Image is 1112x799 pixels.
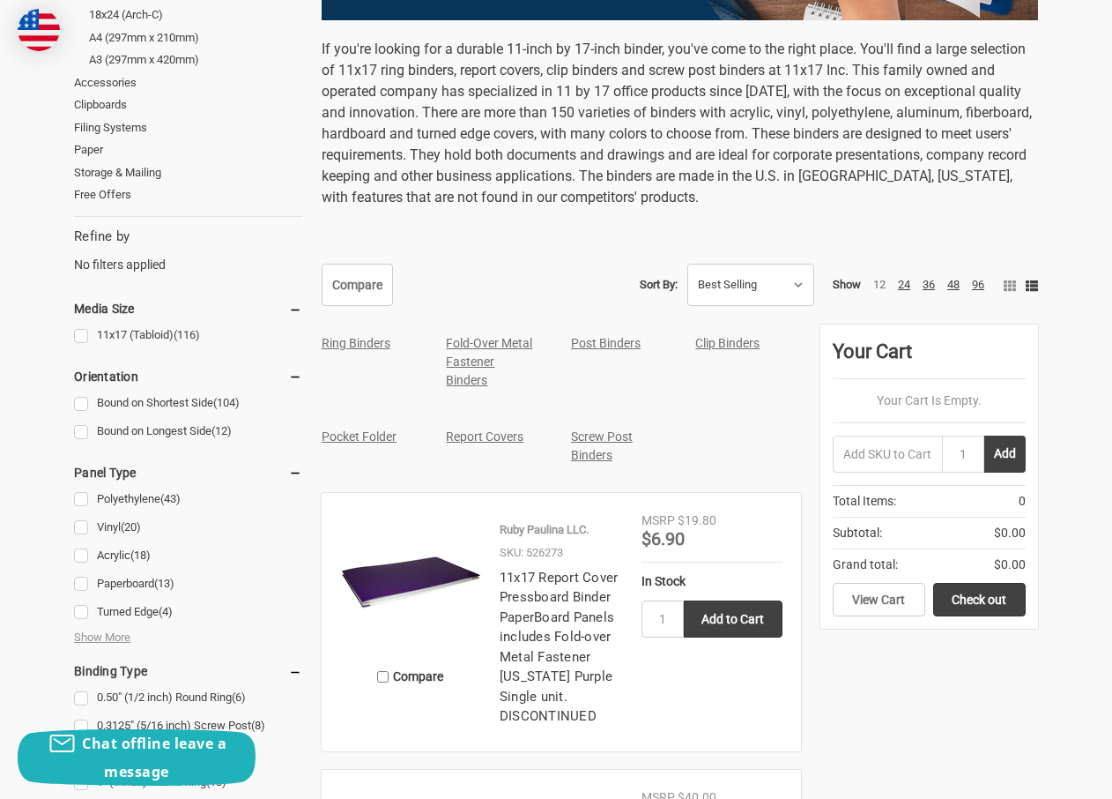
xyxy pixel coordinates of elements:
[972,278,984,291] a: 96
[898,278,910,291] a: 24
[833,392,1026,410] p: Your Cart Is Empty.
[74,420,302,444] a: Bound on Longest Side
[446,336,532,387] a: Fold-Over Metal Fastener Binders
[500,570,619,725] a: 11x17 Report Cover Pressboard Binder PaperBoard Panels includes Fold-over Metal Fastener [US_STAT...
[684,601,782,638] input: Add to Cart
[74,572,302,596] a: Paperboard
[74,298,302,319] h5: Media Size
[641,572,782,591] div: In Stock
[695,336,760,350] a: Clip Binders
[833,556,898,574] span: Grand total:
[74,601,302,624] a: Turned Edge
[74,661,302,682] h5: Binding Type
[571,429,633,462] a: Screw Post Binders
[74,488,302,512] a: Polyethylene
[984,436,1026,473] button: Add
[74,93,302,116] a: Clipboards
[833,524,882,542] span: Subtotal:
[994,524,1026,542] span: $0.00
[159,605,173,618] span: (4)
[74,227,302,274] div: No filters applied
[213,396,240,409] span: (104)
[18,9,60,51] img: duty and tax information for United States
[833,337,1026,379] div: Your Cart
[641,512,675,530] div: MSRP
[74,71,302,94] a: Accessories
[994,556,1026,574] span: $0.00
[322,336,390,350] a: Ring Binders
[340,512,481,653] img: 11x17 Report Cover Pressboard Binder PaperBoard Panels includes Fold-over Metal Fastener Louisian...
[571,336,641,350] a: Post Binders
[74,714,302,738] a: 0.3125" (5/16 inch) Screw Post
[500,544,563,562] p: SKU: 526273
[74,324,302,347] a: 11x17 (Tabloid)
[923,278,935,291] a: 36
[833,278,861,291] span: Show
[74,161,302,184] a: Storage & Mailing
[74,462,302,483] h5: Panel Type
[74,183,302,206] a: Free Offers
[833,583,925,616] a: View Cart
[947,278,960,291] a: 48
[74,629,130,646] span: Show More
[251,719,265,732] span: (8)
[873,278,886,291] a: 12
[678,513,716,527] span: $19.80
[18,729,256,786] button: Chat offline leave a message
[833,436,942,473] input: Add SKU to Cart
[74,544,302,568] a: Acrylic
[89,4,302,26] a: 18x24 (Arch-C)
[74,116,302,139] a: Filing Systems
[74,686,302,710] a: 0.50" (1/2 inch) Round Ring
[933,583,1026,616] a: Check out
[500,521,589,539] p: Ruby Paulina LLC.
[322,264,393,306] a: Compare
[833,492,896,511] span: Total Items:
[232,691,246,704] span: (6)
[89,26,302,49] a: A4 (297mm x 210mm)
[641,528,685,549] span: $6.90
[154,577,174,590] span: (13)
[89,49,302,71] a: A3 (297mm x 420mm)
[74,366,302,387] h5: Orientation
[446,429,523,444] a: Report Covers
[340,662,481,691] label: Compare
[640,272,678,298] label: Sort By:
[322,429,397,444] a: Pocket Folder
[1019,492,1026,511] span: 0
[74,138,302,161] a: Paper
[74,516,302,540] a: Vinyl
[174,328,200,341] span: (116)
[82,734,226,781] span: Chat offline leave a message
[211,424,232,437] span: (12)
[121,520,141,534] span: (20)
[322,41,1032,205] span: If you're looking for a durable 11-inch by 17-inch binder, you've come to the right place. You'll...
[74,227,302,247] h5: Refine by
[130,549,151,562] span: (18)
[74,392,302,415] a: Bound on Shortest Side
[160,492,181,505] span: (43)
[377,671,389,683] input: Compare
